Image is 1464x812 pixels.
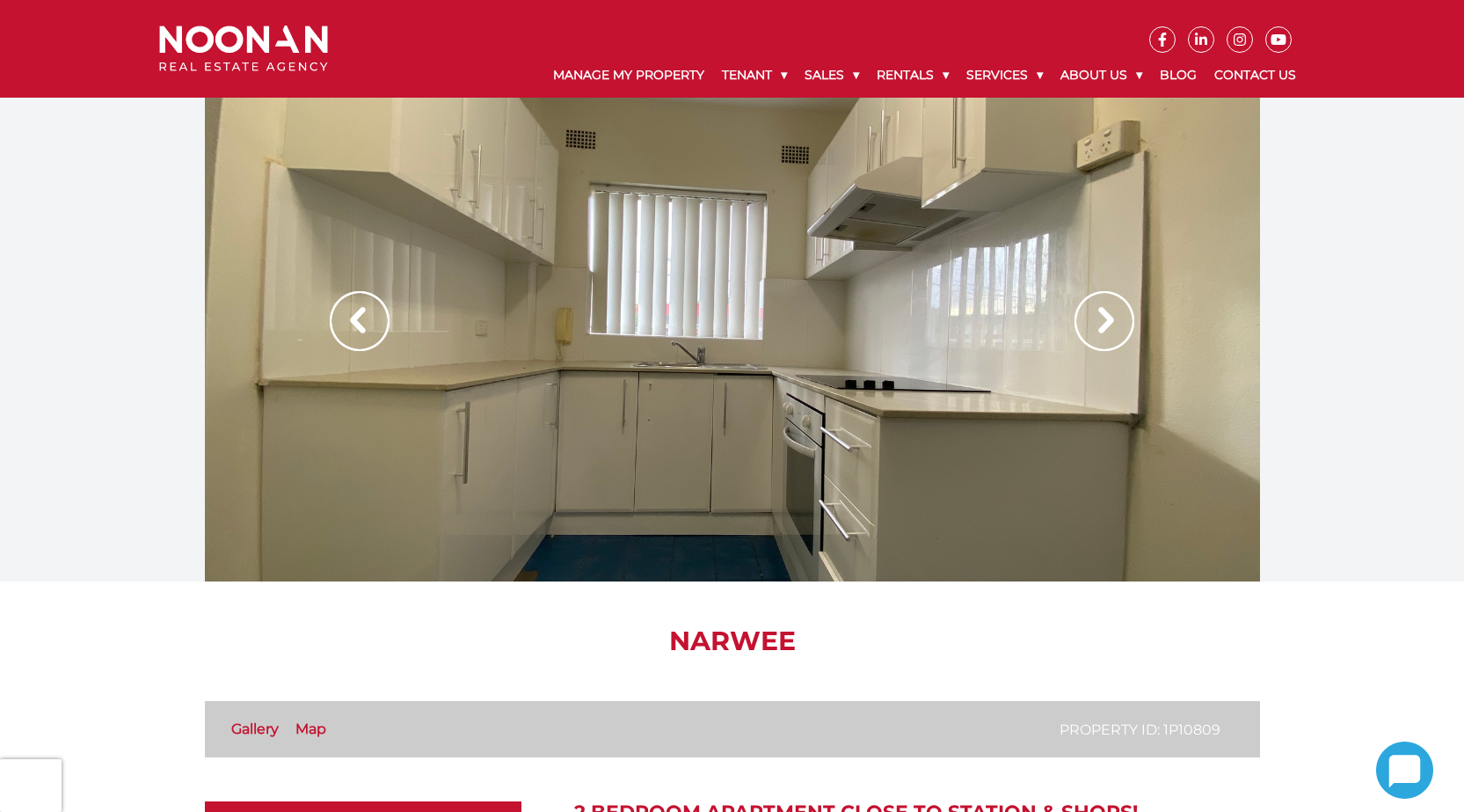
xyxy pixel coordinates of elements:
[713,53,796,98] a: Tenant
[1060,719,1220,741] p: Property ID: 1P10809
[1074,291,1134,351] img: Arrow slider
[1205,53,1305,98] a: Contact Us
[958,53,1052,98] a: Services
[1052,53,1151,98] a: About Us
[231,721,279,737] a: Gallery
[868,53,958,98] a: Rentals
[159,26,328,72] img: Noonan Real Estate Agency
[1151,53,1205,98] a: Blog
[544,53,713,98] a: Manage My Property
[796,53,868,98] a: Sales
[295,721,326,737] a: Map
[330,291,390,351] img: Arrow slider
[205,625,1260,657] h1: Narwee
